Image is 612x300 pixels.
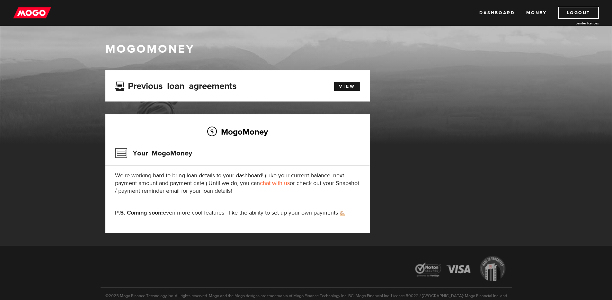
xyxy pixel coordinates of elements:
a: Lender licences [551,21,599,26]
h2: MogoMoney [115,125,360,138]
img: strong arm emoji [340,211,345,216]
a: chat with us [260,180,290,187]
a: Logout [558,7,599,19]
h3: Your MogoMoney [115,145,192,162]
p: We're working hard to bring loan details to your dashboard! (Like your current balance, next paym... [115,172,360,195]
strong: P.S. Coming soon: [115,209,163,216]
h3: Previous loan agreements [115,81,236,89]
h1: MogoMoney [105,42,507,56]
img: mogo_logo-11ee424be714fa7cbb0f0f49df9e16ec.png [13,7,51,19]
a: Money [526,7,546,19]
iframe: LiveChat chat widget [483,151,612,300]
p: even more cool features—like the ability to set up your own payments [115,209,360,217]
a: Dashboard [479,7,515,19]
a: View [334,82,360,91]
img: legal-icons-92a2ffecb4d32d839781d1b4e4802d7b.png [409,251,512,287]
